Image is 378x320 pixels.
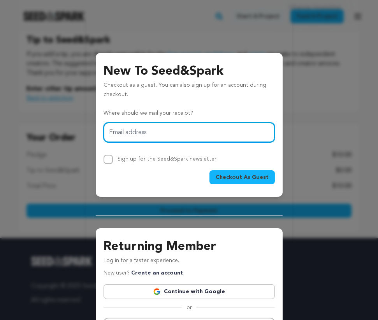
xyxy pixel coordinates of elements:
span: Checkout As Guest [216,173,269,181]
span: or [182,304,197,311]
a: Continue with Google [104,284,275,299]
p: New user? [104,269,183,278]
label: Sign up for the Seed&Spark newsletter [118,156,216,162]
input: Email address [104,122,275,142]
h3: Returning Member [104,238,275,256]
a: Create an account [131,270,183,276]
img: Google logo [153,288,161,296]
p: Where should we mail your receipt? [104,109,275,118]
p: Log in for a faster experience. [104,256,275,269]
button: Checkout As Guest [209,170,275,184]
h3: New To Seed&Spark [104,62,275,81]
p: Checkout as a guest. You can also sign up for an account during checkout. [104,81,275,103]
